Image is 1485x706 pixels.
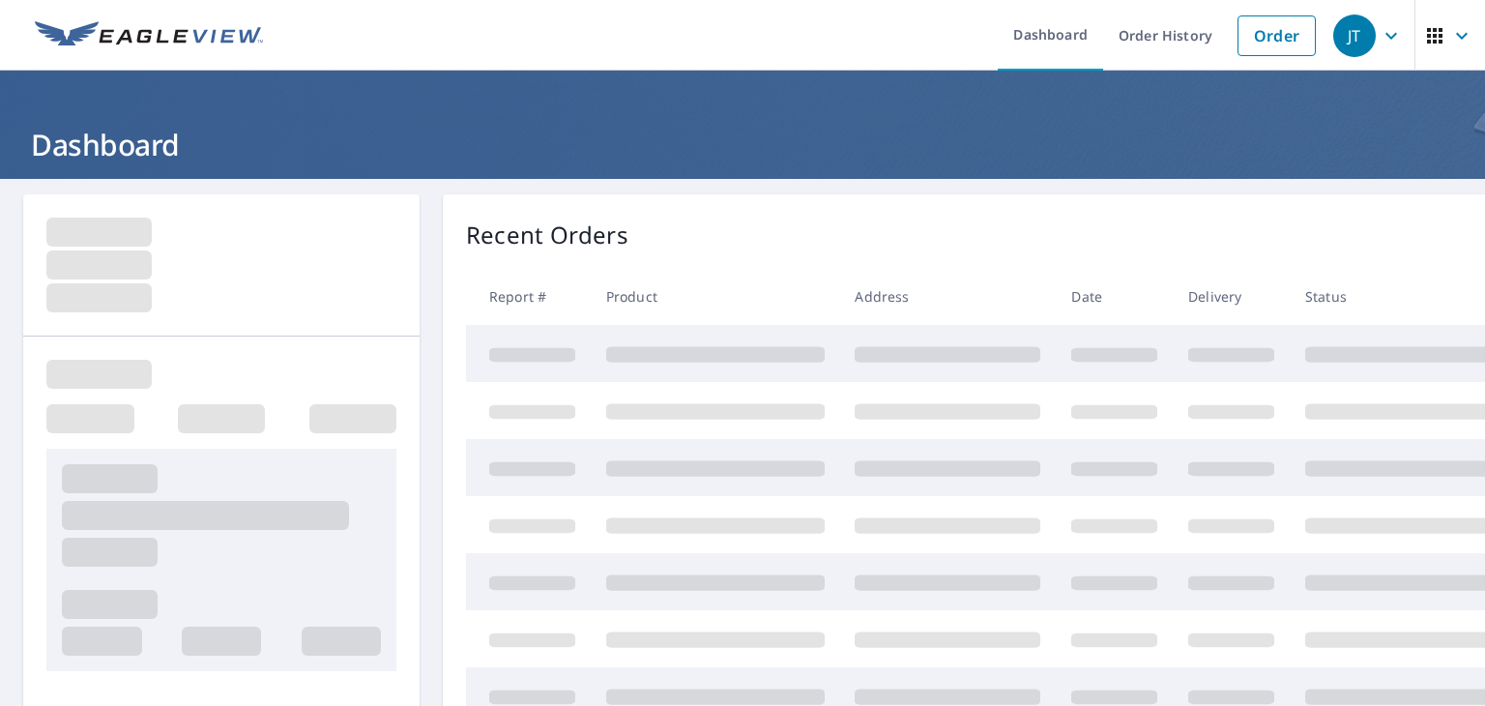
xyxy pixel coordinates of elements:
a: Order [1237,15,1316,56]
div: JT [1333,15,1376,57]
th: Date [1056,268,1173,325]
th: Report # [466,268,591,325]
th: Address [839,268,1056,325]
img: EV Logo [35,21,263,50]
h1: Dashboard [23,125,1462,164]
th: Delivery [1173,268,1290,325]
p: Recent Orders [466,218,628,252]
th: Product [591,268,840,325]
